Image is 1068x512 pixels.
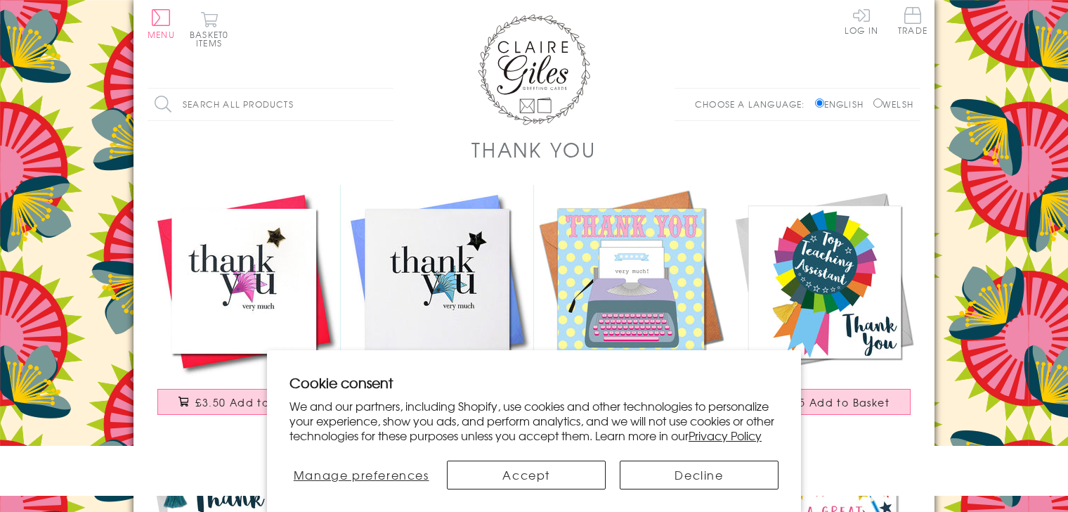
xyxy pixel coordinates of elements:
[157,389,332,415] button: £3.50 Add to Basket
[471,135,597,164] h1: Thank You
[289,461,433,489] button: Manage preferences
[620,461,779,489] button: Decline
[815,98,871,110] label: English
[195,395,310,409] span: £3.50 Add to Basket
[289,373,779,392] h2: Cookie consent
[845,7,878,34] a: Log In
[689,427,762,444] a: Privacy Policy
[148,9,175,39] button: Menu
[775,395,890,409] span: £3.75 Add to Basket
[534,185,727,429] a: Thank You Card, Typewriter, Thank You Very Much! £3.50 Add to Basket
[815,98,824,108] input: English
[148,28,175,41] span: Menu
[478,14,590,125] img: Claire Giles Greetings Cards
[447,461,606,489] button: Accept
[695,98,812,110] p: Choose a language:
[148,185,341,429] a: Thank You Card, Pink Star, Thank You Very Much, Embellished with a padded star £3.50 Add to Basket
[148,185,341,378] img: Thank You Card, Pink Star, Thank You Very Much, Embellished with a padded star
[379,89,393,120] input: Search
[898,7,927,34] span: Trade
[737,389,911,415] button: £3.75 Add to Basket
[289,399,779,442] p: We and our partners, including Shopify, use cookies and other technologies to personalize your ex...
[294,466,429,483] span: Manage preferences
[727,185,920,378] img: Thank You Teaching Assistant Card, Rosette, Embellished with a colourful tassel
[196,28,228,49] span: 0 items
[727,185,920,429] a: Thank You Teaching Assistant Card, Rosette, Embellished with a colourful tassel £3.75 Add to Basket
[873,98,913,110] label: Welsh
[341,185,534,378] img: Thank You Card, Blue Star, Thank You Very Much, Embellished with a padded star
[898,7,927,37] a: Trade
[873,98,883,108] input: Welsh
[190,11,228,47] button: Basket0 items
[341,185,534,429] a: Thank You Card, Blue Star, Thank You Very Much, Embellished with a padded star £3.50 Add to Basket
[148,89,393,120] input: Search all products
[534,185,727,378] img: Thank You Card, Typewriter, Thank You Very Much!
